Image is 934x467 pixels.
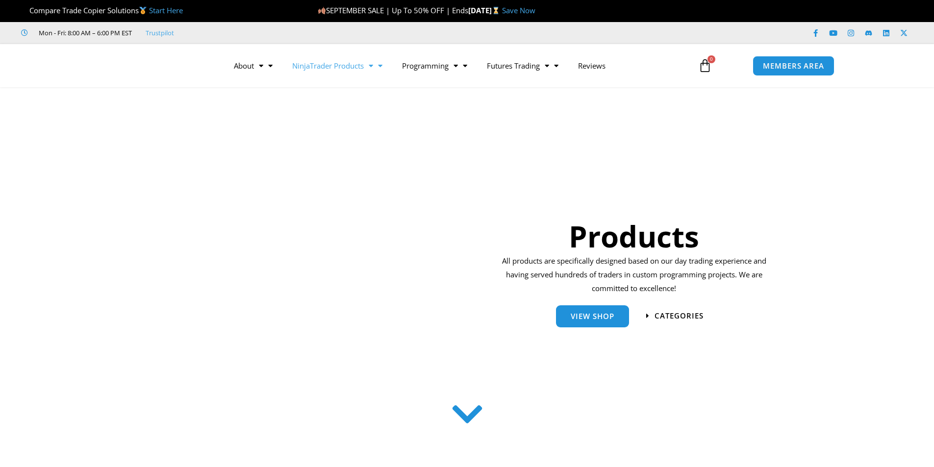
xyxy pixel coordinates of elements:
a: categories [646,312,704,320]
img: 🏆 [22,7,29,14]
span: View Shop [571,313,614,320]
img: ⌛ [492,7,500,14]
span: MEMBERS AREA [763,62,824,70]
a: 0 [683,51,727,80]
span: categories [655,312,704,320]
a: Start Here [149,5,183,15]
img: ProductsSection scaled | Affordable Indicators – NinjaTrader [185,136,446,385]
h1: Products [499,216,770,257]
a: View Shop [556,305,629,327]
span: 0 [707,55,715,63]
span: Compare Trade Copier Solutions [21,5,183,15]
p: All products are specifically designed based on our day trading experience and having served hund... [499,254,770,295]
img: 🍂 [318,7,326,14]
a: Reviews [568,54,615,77]
a: Futures Trading [477,54,568,77]
strong: [DATE] [468,5,502,15]
img: 🥇 [139,7,147,14]
a: Trustpilot [146,27,174,39]
a: Programming [392,54,477,77]
img: LogoAI | Affordable Indicators – NinjaTrader [100,48,205,83]
a: MEMBERS AREA [753,56,834,76]
span: Mon - Fri: 8:00 AM – 6:00 PM EST [36,27,132,39]
a: About [224,54,282,77]
span: SEPTEMBER SALE | Up To 50% OFF | Ends [318,5,468,15]
a: NinjaTrader Products [282,54,392,77]
a: Save Now [502,5,535,15]
nav: Menu [224,54,687,77]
